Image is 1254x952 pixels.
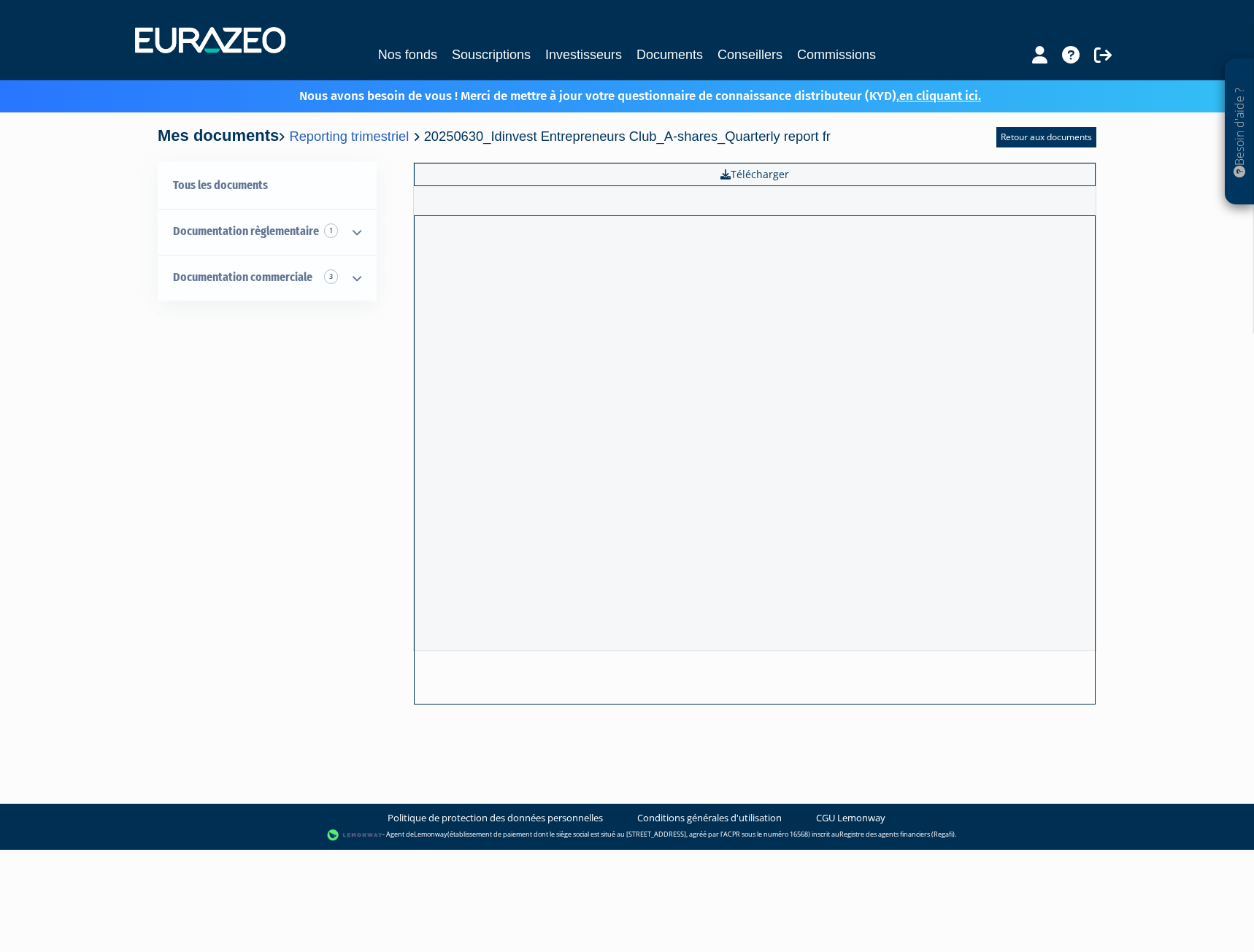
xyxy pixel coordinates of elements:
p: Nous avons besoin de vous ! Merci de mettre à jour votre questionnaire de connaissance distribute... [257,84,981,105]
a: Lemonway [414,829,447,839]
a: Investisseurs [545,45,622,65]
img: 1732889491-logotype_eurazeo_blanc_rvb.png [135,27,285,53]
a: Documentation règlementaire 1 [158,209,376,255]
a: Souscriptions [452,45,531,65]
p: Besoin d'aide ? [1231,66,1248,198]
a: Conditions générales d'utilisation [637,811,782,825]
a: Documents [636,45,703,65]
a: Nos fonds [378,45,437,65]
a: Tous les documents [158,163,376,209]
div: - Agent de (établissement de paiement dont le siège social est situé au [STREET_ADDRESS], agréé p... [15,828,1239,842]
a: Télécharger [414,163,1096,186]
a: Politique de protection des données personnelles [388,811,603,825]
span: 1 [324,223,338,238]
span: Documentation règlementaire [173,224,319,238]
a: en cliquant ici. [899,88,981,104]
span: 3 [324,269,338,284]
img: logo-lemonway.png [327,828,383,842]
span: 20250630_Idinvest Entrepreneurs Club_A-shares_Quarterly report fr [424,128,831,144]
span: Documentation commerciale [173,270,312,284]
a: Registre des agents financiers (Regafi) [839,829,955,839]
a: Retour aux documents [996,127,1096,147]
a: Conseillers [718,45,782,65]
a: Reporting trimestriel [289,128,409,144]
a: Documentation commerciale 3 [158,255,376,301]
a: Commissions [797,45,876,65]
a: CGU Lemonway [816,811,885,825]
h4: Mes documents [158,127,831,145]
